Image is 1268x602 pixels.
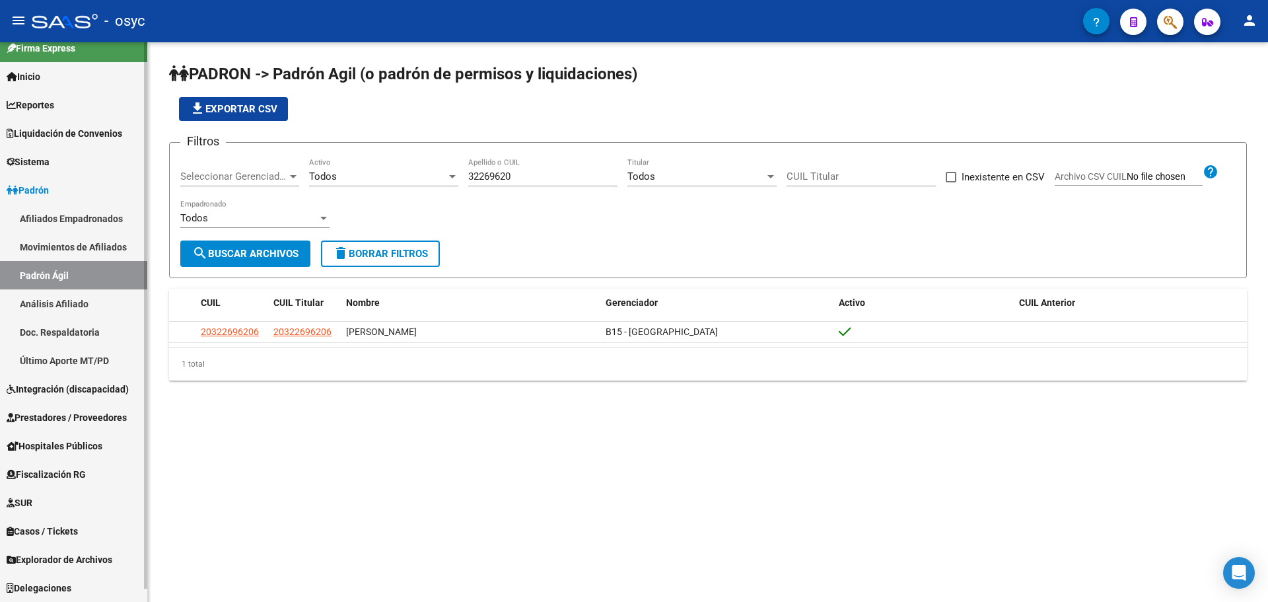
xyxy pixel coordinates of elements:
[7,382,129,396] span: Integración (discapacidad)
[627,170,655,182] span: Todos
[1223,557,1255,589] div: Open Intercom Messenger
[180,132,226,151] h3: Filtros
[333,248,428,260] span: Borrar Filtros
[104,7,145,36] span: - osyc
[180,170,287,182] span: Seleccionar Gerenciador
[192,248,299,260] span: Buscar Archivos
[7,183,49,198] span: Padrón
[180,212,208,224] span: Todos
[321,241,440,267] button: Borrar Filtros
[201,297,221,308] span: CUIL
[7,126,122,141] span: Liquidación de Convenios
[1055,171,1127,182] span: Archivo CSV CUIL
[839,297,865,308] span: Activo
[1203,164,1218,180] mat-icon: help
[7,467,86,482] span: Fiscalización RG
[1127,171,1203,183] input: Archivo CSV CUIL
[11,13,26,28] mat-icon: menu
[1242,13,1257,28] mat-icon: person
[7,69,40,84] span: Inicio
[268,289,341,317] datatable-header-cell: CUIL Titular
[962,169,1045,185] span: Inexistente en CSV
[1019,297,1075,308] span: CUIL Anterior
[180,241,310,267] button: Buscar Archivos
[7,524,78,539] span: Casos / Tickets
[7,410,127,425] span: Prestadores / Proveedores
[195,289,268,317] datatable-header-cell: CUIL
[190,103,277,115] span: Exportar CSV
[309,170,337,182] span: Todos
[169,65,637,83] span: PADRON -> Padrón Agil (o padrón de permisos y liquidaciones)
[169,348,1247,381] div: 1 total
[7,98,54,112] span: Reportes
[273,326,332,337] span: 20322696206
[179,97,288,121] button: Exportar CSV
[600,289,833,317] datatable-header-cell: Gerenciador
[273,297,324,308] span: CUIL Titular
[333,245,349,261] mat-icon: delete
[7,439,102,453] span: Hospitales Públicos
[201,326,259,337] span: 20322696206
[341,289,600,317] datatable-header-cell: Nombre
[190,100,205,116] mat-icon: file_download
[346,326,417,337] span: [PERSON_NAME]
[346,297,380,308] span: Nombre
[192,245,208,261] mat-icon: search
[606,297,658,308] span: Gerenciador
[7,581,71,595] span: Delegaciones
[7,41,75,56] span: Firma Express
[1014,289,1247,317] datatable-header-cell: CUIL Anterior
[606,326,718,337] span: B15 - [GEOGRAPHIC_DATA]
[7,155,50,169] span: Sistema
[833,289,1014,317] datatable-header-cell: Activo
[7,552,112,567] span: Explorador de Archivos
[7,496,32,510] span: SUR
